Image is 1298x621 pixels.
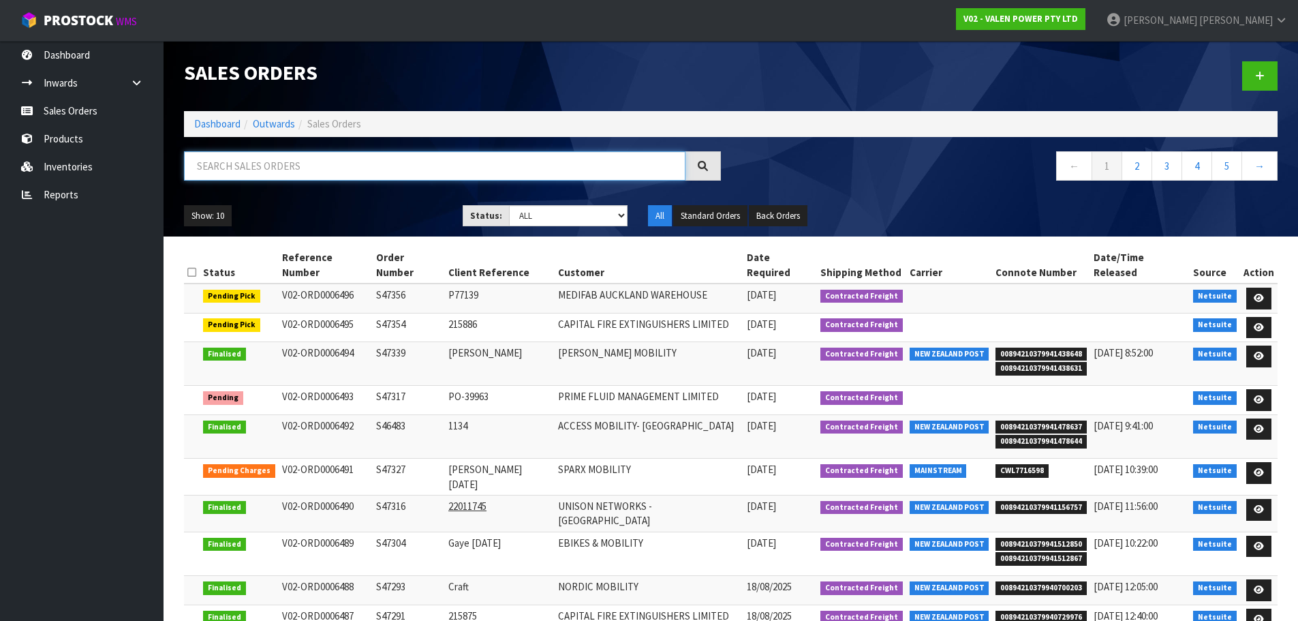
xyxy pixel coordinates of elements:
[1199,14,1273,27] span: [PERSON_NAME]
[279,459,373,496] td: V02-ORD0006491
[747,346,776,359] span: [DATE]
[373,532,445,575] td: S47304
[203,391,243,405] span: Pending
[820,464,903,478] span: Contracted Freight
[747,463,776,476] span: [DATE]
[1241,151,1278,181] a: →
[743,247,818,284] th: Date Required
[445,284,555,313] td: P77139
[1193,391,1237,405] span: Netsuite
[910,348,989,361] span: NEW ZEALAND POST
[203,290,260,303] span: Pending Pick
[817,247,906,284] th: Shipping Method
[373,284,445,313] td: S47356
[555,459,743,496] td: SPARX MOBILITY
[1056,151,1092,181] a: ←
[747,419,776,432] span: [DATE]
[747,536,776,549] span: [DATE]
[373,496,445,532] td: S47316
[995,581,1087,595] span: 00894210379940700203
[1193,538,1237,551] span: Netsuite
[910,421,989,434] span: NEW ZEALAND POST
[279,386,373,415] td: V02-ORD0006493
[445,313,555,342] td: 215886
[1211,151,1242,181] a: 5
[445,576,555,605] td: Craft
[203,581,246,595] span: Finalised
[194,117,241,130] a: Dashboard
[1124,14,1197,27] span: [PERSON_NAME]
[910,501,989,515] span: NEW ZEALAND POST
[820,290,903,303] span: Contracted Freight
[555,313,743,342] td: CAPITAL FIRE EXTINGUISHERS LIMITED
[1193,318,1237,332] span: Netsuite
[747,580,792,593] span: 18/08/2025
[1190,247,1240,284] th: Source
[1094,500,1158,513] span: [DATE] 11:56:00
[910,464,967,478] span: MAINSTREAM
[673,205,747,227] button: Standard Orders
[373,386,445,415] td: S47317
[555,496,743,532] td: UNISON NETWORKS - [GEOGRAPHIC_DATA]
[820,391,903,405] span: Contracted Freight
[1193,464,1237,478] span: Netsuite
[279,532,373,575] td: V02-ORD0006489
[910,581,989,595] span: NEW ZEALAND POST
[445,414,555,458] td: 1134
[555,532,743,575] td: EBIKES & MOBILITY
[445,459,555,496] td: [PERSON_NAME] [DATE]
[445,532,555,575] td: Gaye [DATE]
[995,435,1087,449] span: 00894210379941478644
[203,348,246,361] span: Finalised
[116,15,137,28] small: WMS
[20,12,37,29] img: cube-alt.png
[820,348,903,361] span: Contracted Freight
[279,496,373,532] td: V02-ORD0006490
[373,414,445,458] td: S46483
[1094,463,1158,476] span: [DATE] 10:39:00
[1193,348,1237,361] span: Netsuite
[1181,151,1212,181] a: 4
[555,386,743,415] td: PRIME FLUID MANAGEMENT LIMITED
[445,342,555,386] td: [PERSON_NAME]
[1240,247,1278,284] th: Action
[279,342,373,386] td: V02-ORD0006494
[820,318,903,332] span: Contracted Freight
[279,576,373,605] td: V02-ORD0006488
[44,12,113,29] span: ProStock
[253,117,295,130] a: Outwards
[820,581,903,595] span: Contracted Freight
[470,210,502,222] strong: Status:
[1122,151,1152,181] a: 2
[1090,247,1190,284] th: Date/Time Released
[203,538,246,551] span: Finalised
[1152,151,1182,181] a: 3
[1094,580,1158,593] span: [DATE] 12:05:00
[373,342,445,386] td: S47339
[555,284,743,313] td: MEDIFAB AUCKLAND WAREHOUSE
[279,284,373,313] td: V02-ORD0006496
[307,117,361,130] span: Sales Orders
[203,464,275,478] span: Pending Charges
[1092,151,1122,181] a: 1
[1094,346,1153,359] span: [DATE] 8:52:00
[820,538,903,551] span: Contracted Freight
[203,501,246,515] span: Finalised
[555,247,743,284] th: Customer
[747,500,776,513] span: [DATE]
[910,538,989,551] span: NEW ZEALAND POST
[184,205,232,227] button: Show: 10
[1193,501,1237,515] span: Netsuite
[648,205,672,227] button: All
[1094,536,1158,549] span: [DATE] 10:22:00
[203,318,260,332] span: Pending Pick
[906,247,993,284] th: Carrier
[203,421,246,434] span: Finalised
[747,318,776,331] span: [DATE]
[373,247,445,284] th: Order Number
[279,414,373,458] td: V02-ORD0006492
[445,386,555,415] td: PO-39963
[995,538,1087,551] span: 00894210379941512850
[555,414,743,458] td: ACCESS MOBILITY- [GEOGRAPHIC_DATA]
[279,247,373,284] th: Reference Number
